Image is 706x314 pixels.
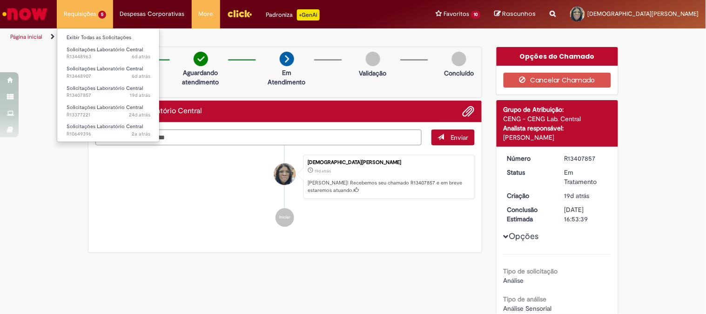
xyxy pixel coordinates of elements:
[504,295,547,303] b: Tipo de análise
[264,68,309,87] p: Em Atendimento
[67,85,143,92] span: Solicitações Laboratório Central
[95,155,475,199] li: Cristiane Alves Da Silva Luna Pontes
[67,92,150,99] span: R13407857
[129,111,150,118] time: 08/08/2025 09:12:47
[504,105,611,114] div: Grupo de Atribuição:
[130,92,150,99] span: 19d atrás
[129,111,150,118] span: 24d atrás
[132,53,150,60] time: 26/08/2025 15:11:34
[497,47,618,66] div: Opções do Chamado
[57,83,160,101] a: Aberto R13407857 : Solicitações Laboratório Central
[132,73,150,80] time: 26/08/2025 15:01:18
[431,130,475,145] button: Enviar
[57,64,160,81] a: Aberto R13448907 : Solicitações Laboratório Central
[452,52,466,66] img: img-circle-grey.png
[366,52,380,66] img: img-circle-grey.png
[504,114,611,123] div: CENG - CENG Lab. Central
[463,105,475,117] button: Adicionar anexos
[504,276,524,285] span: Análise
[67,130,150,138] span: R10649396
[315,168,331,174] time: 13/08/2025 09:53:36
[359,68,387,78] p: Validação
[132,73,150,80] span: 6d atrás
[308,179,470,194] p: [PERSON_NAME]! Recebemos seu chamado R13407857 e em breve estaremos atuando.
[504,304,552,313] span: Análise Sensorial
[504,133,611,142] div: [PERSON_NAME]
[1,5,49,23] img: ServiceNow
[280,52,294,66] img: arrow-next.png
[500,191,558,200] dt: Criação
[199,9,213,19] span: More
[67,104,143,111] span: Solicitações Laboratório Central
[297,9,320,20] p: +GenAi
[504,267,558,275] b: Tipo de solicitação
[227,7,252,20] img: click_logo_yellow_360x200.png
[130,92,150,99] time: 13/08/2025 09:53:37
[67,65,143,72] span: Solicitações Laboratório Central
[315,168,331,174] span: 19d atrás
[565,168,608,186] div: Em Tratamento
[500,154,558,163] dt: Número
[500,205,558,224] dt: Conclusão Estimada
[67,111,150,119] span: R13377221
[67,123,143,130] span: Solicitações Laboratório Central
[471,11,481,19] span: 10
[565,205,608,224] div: [DATE] 16:53:39
[64,9,96,19] span: Requisições
[500,168,558,177] dt: Status
[504,123,611,133] div: Analista responsável:
[95,145,475,237] ul: Histórico de tíquete
[95,130,422,145] textarea: Digite sua mensagem aqui...
[308,160,470,165] div: [DEMOGRAPHIC_DATA][PERSON_NAME]
[588,10,699,18] span: [DEMOGRAPHIC_DATA][PERSON_NAME]
[274,164,296,185] div: Cristiane Alves Da Silva Luna Pontes
[565,154,608,163] div: R13407857
[67,53,150,61] span: R13448963
[450,133,469,142] span: Enviar
[132,130,150,137] time: 06/11/2023 10:44:03
[67,46,143,53] span: Solicitações Laboratório Central
[98,11,106,19] span: 5
[57,102,160,120] a: Aberto R13377221 : Solicitações Laboratório Central
[10,33,42,41] a: Página inicial
[565,191,590,200] span: 19d atrás
[266,9,320,20] div: Padroniza
[57,45,160,62] a: Aberto R13448963 : Solicitações Laboratório Central
[565,191,608,200] div: 13/08/2025 09:53:36
[178,68,223,87] p: Aguardando atendimento
[495,10,536,19] a: Rascunhos
[194,52,208,66] img: check-circle-green.png
[57,28,160,142] ul: Requisições
[503,9,536,18] span: Rascunhos
[132,130,150,137] span: 2a atrás
[444,68,474,78] p: Concluído
[565,191,590,200] time: 13/08/2025 09:53:36
[120,9,185,19] span: Despesas Corporativas
[57,33,160,43] a: Exibir Todas as Solicitações
[57,122,160,139] a: Aberto R10649396 : Solicitações Laboratório Central
[7,28,464,46] ul: Trilhas de página
[67,73,150,80] span: R13448907
[132,53,150,60] span: 6d atrás
[444,9,469,19] span: Favoritos
[504,73,611,88] button: Cancelar Chamado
